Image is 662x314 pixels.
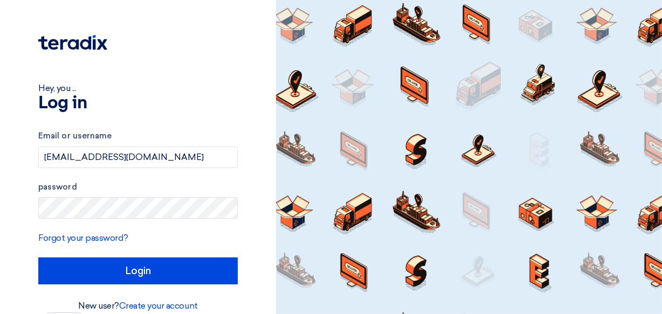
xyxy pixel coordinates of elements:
[78,301,119,311] font: New user?
[38,146,238,168] input: Enter your work email or username...
[38,182,77,192] font: password
[38,233,128,243] a: Forgot your password?
[38,257,238,284] input: Login
[38,131,112,141] font: Email or username
[119,301,198,311] a: Create your account
[38,35,107,50] img: Teradix logo
[38,95,87,112] font: Log in
[38,83,76,93] font: Hey, you ...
